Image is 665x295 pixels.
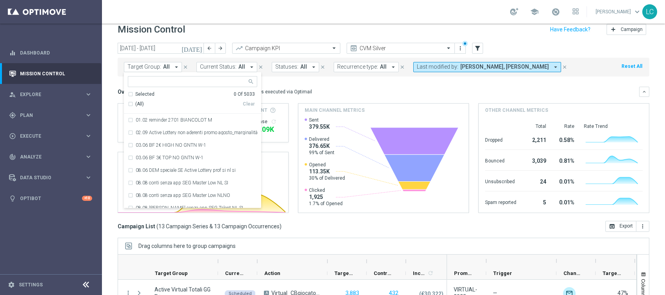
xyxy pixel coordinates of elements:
span: Targeted Response Rate [603,270,621,276]
span: All [380,64,387,70]
div: Unsubscribed [485,175,516,187]
i: settings [8,281,15,288]
button: Target Group: All arrow_drop_down [124,62,182,72]
button: [DATE] [180,43,204,55]
div: 08.08 conti senza app SEG Master Low NLNO [128,189,257,202]
div: Dashboard [9,42,92,63]
button: equalizer Dashboard [9,50,93,56]
label: 08.06 DEM speciale SE Active Lottery prof si nl si [136,168,236,173]
div: LC [642,4,657,19]
h3: Campaign List [118,223,282,230]
span: All [163,64,170,70]
div: 01.02 reminder 2701 BIANCOLOT M [128,114,257,126]
i: close [183,64,188,70]
span: ) [280,223,282,230]
span: Action [264,270,280,276]
label: 08.08 [PERSON_NAME] senza app SEG Talent NL SI [136,206,243,210]
div: person_search Explore keyboard_arrow_right [9,91,93,98]
i: trending_up [235,44,243,52]
i: arrow_drop_down [173,64,180,71]
a: Optibot [20,188,82,209]
span: 1.7% of Opened [309,200,343,207]
div: Bounced [485,154,516,166]
i: open_in_browser [609,223,615,229]
h1: Mission Control [118,24,185,35]
span: Targeted Customers [334,270,353,276]
button: close [561,63,568,71]
span: Last modified by: [417,64,458,70]
div: Selected [135,91,154,98]
i: keyboard_arrow_right [85,174,92,181]
div: 03.06 BF 2€ HIGH NO GNTN W-1 [128,139,257,151]
div: Plan [9,112,85,119]
span: Calculate column [426,269,434,277]
i: more_vert [457,45,463,51]
a: Settings [19,282,43,287]
i: arrow_drop_down [248,64,255,71]
button: add Campaign [607,24,646,35]
input: Have Feedback? [550,27,591,32]
i: person_search [9,91,16,98]
span: Plan [20,113,85,118]
div: 0.01% [556,175,574,187]
span: Current Status: [200,64,236,70]
div: Dropped [485,133,516,146]
div: Optibot [9,188,92,209]
div: Explore [9,91,85,98]
button: lightbulb Optibot +10 [9,195,93,202]
i: keyboard_arrow_right [85,132,92,140]
div: Data Studio [9,174,85,181]
div: Increase [248,118,282,125]
button: track_changes Analyze keyboard_arrow_right [9,154,93,160]
span: [PERSON_NAME], [PERSON_NAME] [460,64,549,70]
h3: Overview: [118,88,143,95]
a: Mission Control [20,63,92,84]
div: 24 [526,175,546,187]
div: Total [526,123,546,129]
div: 0.81% [556,154,574,166]
div: 0 Of 5033 [234,91,255,98]
i: [DATE] [182,45,203,52]
div: Rate Trend [584,123,643,129]
span: Target Group: [127,64,161,70]
span: Analyze [20,155,85,159]
button: arrow_forward [215,43,226,54]
span: keyboard_arrow_down [633,7,641,16]
i: preview [350,44,358,52]
div: 0.01% [556,195,574,208]
button: Statuses: All arrow_drop_down [272,62,319,72]
button: Recurrence type: All arrow_drop_down [334,62,399,72]
span: (All) [135,101,144,107]
i: arrow_drop_down [390,64,397,71]
ng-select: Campaign KPI [232,43,340,54]
i: keyboard_arrow_down [641,89,647,95]
span: 376.65K [309,142,334,149]
div: 08.06 DEM speciale SE Active Lottery prof si nl si [128,164,257,177]
ng-select: CVM Silver [347,43,455,54]
span: Drag columns here to group campaigns [138,243,236,249]
button: gps_fixed Plan keyboard_arrow_right [9,112,93,118]
button: more_vert [456,44,464,53]
div: Spam reported [485,195,516,208]
i: equalizer [9,49,16,56]
i: close [320,64,325,70]
i: play_circle_outline [9,133,16,140]
button: close [182,63,189,71]
label: 01.02 reminder 2701 BIANCOLOT M [136,118,212,122]
span: 30% of Delivered [309,175,345,181]
span: Recurrence type: [337,64,378,70]
span: Opened [309,162,345,168]
div: 0.58% [556,133,574,146]
i: gps_fixed [9,112,16,119]
a: Dashboard [20,42,92,63]
label: 02.09 Active Lottery non aderenti promo agosto_marginalità>0 [136,130,257,135]
span: Execute [20,134,85,138]
button: Mission Control [9,71,93,77]
i: close [400,64,405,70]
button: keyboard_arrow_down [639,87,649,97]
span: Increase [413,270,426,276]
div: 2,211 [526,133,546,146]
